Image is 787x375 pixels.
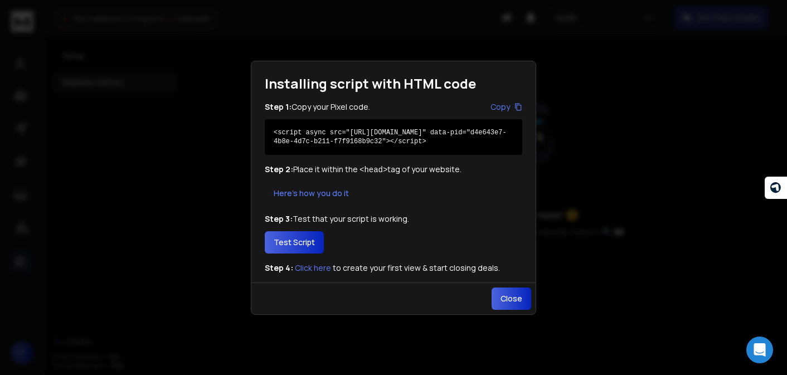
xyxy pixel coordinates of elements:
button: Click here [295,262,331,274]
h1: Installing script with HTML code [251,61,536,92]
button: Copy [490,101,522,113]
span: Step 4: [265,262,293,273]
p: Copy your Pixel code. [265,101,370,113]
p: Test that your script is working. [265,213,522,225]
p: to create your first view & start closing deals. [265,262,522,274]
p: Place it within the tag of your website. [265,164,522,176]
button: Here's how you do it [265,182,358,204]
code: <script async src="[URL][DOMAIN_NAME]" data-pid="d4e643e7-4b8e-4d7c-b211-f7f9168b9c32"></script> [274,129,507,145]
span: Step 2: [265,164,293,174]
button: Close [492,288,531,310]
div: Open Intercom Messenger [746,337,773,363]
button: Test Script [265,231,324,254]
span: Step 1: [265,101,292,112]
code: <head> [360,165,387,174]
span: Step 3: [265,213,293,224]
